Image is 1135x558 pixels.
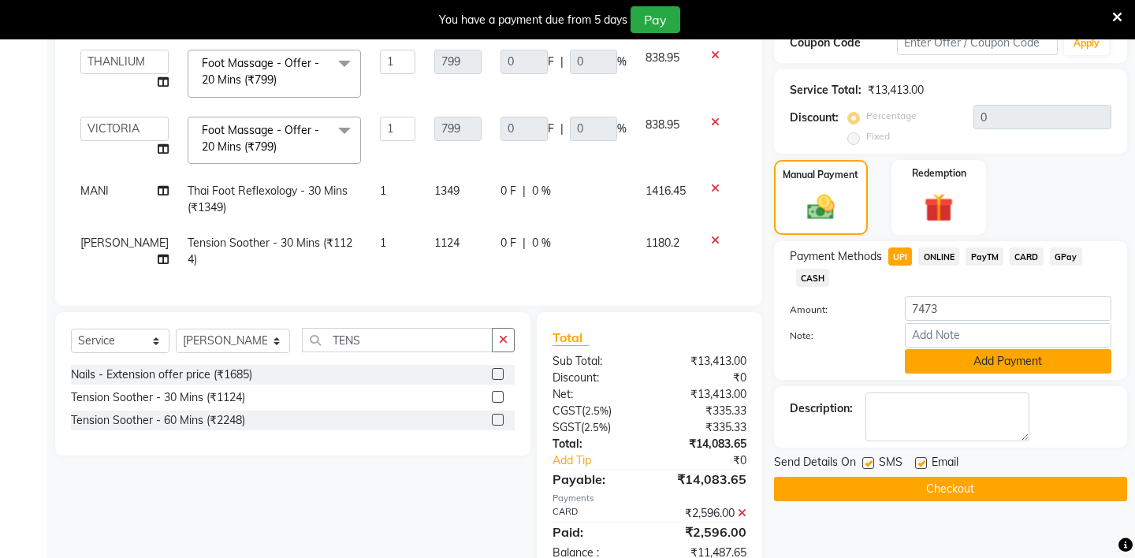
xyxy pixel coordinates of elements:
[548,54,554,70] span: F
[532,183,551,199] span: 0 %
[778,329,893,343] label: Note:
[617,121,627,137] span: %
[532,235,551,251] span: 0 %
[915,190,962,226] img: _gift.svg
[71,366,252,383] div: Nails - Extension offer price (₹1685)
[523,183,526,199] span: |
[541,523,649,541] div: Paid:
[548,121,554,137] span: F
[1064,32,1109,55] button: Apply
[585,404,608,417] span: 2.5%
[649,505,758,522] div: ₹2,596.00
[649,523,758,541] div: ₹2,596.00
[790,35,897,51] div: Coupon Code
[649,386,758,403] div: ₹13,413.00
[774,477,1127,501] button: Checkout
[790,248,882,265] span: Payment Methods
[631,6,680,33] button: Pay
[866,129,890,143] label: Fixed
[897,31,1058,55] input: Enter Offer / Coupon Code
[553,420,581,434] span: SGST
[783,168,858,182] label: Manual Payment
[868,82,924,99] div: ₹13,413.00
[80,184,109,198] span: MANI
[1010,247,1044,266] span: CARD
[541,370,649,386] div: Discount:
[541,505,649,522] div: CARD
[778,303,893,317] label: Amount:
[80,236,169,250] span: [PERSON_NAME]
[912,166,966,180] label: Redemption
[188,184,348,214] span: Thai Foot Reflexology - 30 Mins (₹1349)
[584,421,608,433] span: 2.5%
[202,123,319,154] span: Foot Massage - Offer - 20 Mins (₹799)
[918,247,959,266] span: ONLINE
[439,12,627,28] div: You have a payment due from 5 days
[553,329,589,346] span: Total
[434,236,460,250] span: 1124
[966,247,1003,266] span: PayTM
[541,419,649,436] div: ( )
[501,183,516,199] span: 0 F
[649,370,758,386] div: ₹0
[888,247,913,266] span: UPI
[668,452,758,469] div: ₹0
[790,400,853,417] div: Description:
[501,235,516,251] span: 0 F
[560,54,564,70] span: |
[71,412,245,429] div: Tension Soother - 60 Mins (₹2248)
[1050,247,1082,266] span: GPay
[879,454,902,474] span: SMS
[541,436,649,452] div: Total:
[905,296,1111,321] input: Amount
[202,56,319,87] span: Foot Massage - Offer - 20 Mins (₹799)
[798,192,843,223] img: _cash.svg
[646,50,679,65] span: 838.95
[774,454,856,474] span: Send Details On
[277,73,284,87] a: x
[277,139,284,154] a: x
[553,492,746,505] div: Payments
[649,353,758,370] div: ₹13,413.00
[380,236,386,250] span: 1
[646,117,679,132] span: 838.95
[649,470,758,489] div: ₹14,083.65
[932,454,958,474] span: Email
[541,353,649,370] div: Sub Total:
[434,184,460,198] span: 1349
[541,386,649,403] div: Net:
[302,328,493,352] input: Search or Scan
[553,404,582,418] span: CGST
[380,184,386,198] span: 1
[541,470,649,489] div: Payable:
[541,452,668,469] a: Add Tip
[905,349,1111,374] button: Add Payment
[649,436,758,452] div: ₹14,083.65
[649,419,758,436] div: ₹335.33
[541,403,649,419] div: ( )
[560,121,564,137] span: |
[866,109,917,123] label: Percentage
[188,236,352,266] span: Tension Soother - 30 Mins (₹1124)
[796,269,830,287] span: CASH
[646,236,679,250] span: 1180.2
[649,403,758,419] div: ₹335.33
[790,110,839,126] div: Discount:
[71,389,245,406] div: Tension Soother - 30 Mins (₹1124)
[905,323,1111,348] input: Add Note
[790,82,861,99] div: Service Total:
[617,54,627,70] span: %
[646,184,686,198] span: 1416.45
[523,235,526,251] span: |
